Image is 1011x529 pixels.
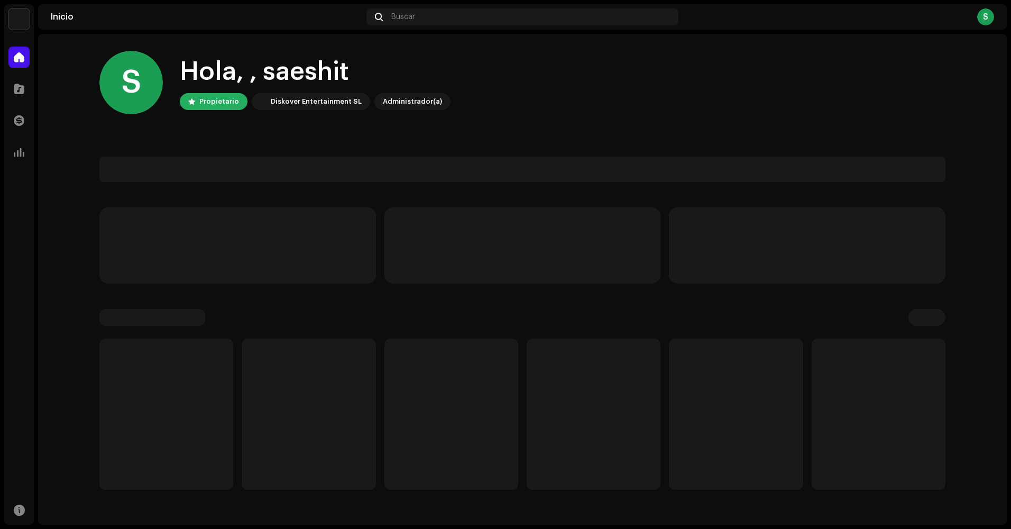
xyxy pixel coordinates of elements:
[391,13,415,21] span: Buscar
[383,95,442,108] div: Administrador(a)
[199,95,239,108] div: Propietario
[977,8,994,25] div: S
[254,95,266,108] img: 297a105e-aa6c-4183-9ff4-27133c00f2e2
[51,13,362,21] div: Inicio
[180,55,451,89] div: Hola, , saeshit
[271,95,362,108] div: Diskover Entertainment SL
[8,8,30,30] img: 297a105e-aa6c-4183-9ff4-27133c00f2e2
[99,51,163,114] div: S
